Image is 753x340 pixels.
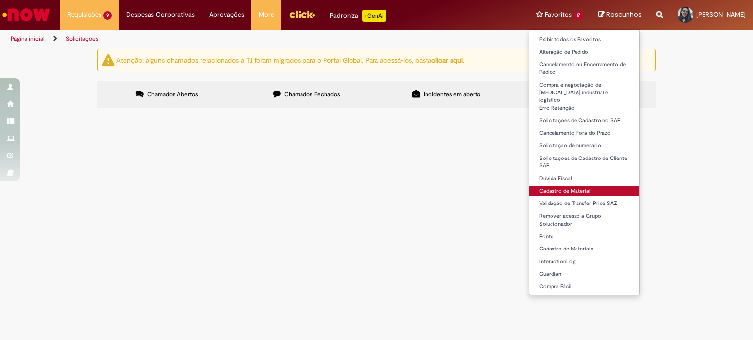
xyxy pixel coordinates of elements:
[529,59,639,77] a: Cancelamento ou Encerramento de Pedido
[696,10,746,19] span: [PERSON_NAME]
[529,153,639,171] a: Solicitações de Cadastro de Cliente SAP
[284,91,340,98] span: Chamados Fechados
[529,29,640,295] ul: Favoritos
[431,55,464,64] a: clicar aqui.
[1,5,51,24] img: ServiceNow
[362,10,386,22] p: +GenAi
[529,80,639,101] a: Compra e negociação de [MEDICAL_DATA] industrial e logístico
[103,11,112,20] span: 9
[11,35,45,43] a: Página inicial
[574,11,583,20] span: 17
[529,140,639,151] a: Solicitação de numerário
[7,30,495,48] ul: Trilhas de página
[116,55,464,64] ng-bind-html: Atenção: alguns chamados relacionados a T.I foram migrados para o Portal Global. Para acessá-los,...
[529,47,639,58] a: Alteração de Pedido
[529,103,639,113] a: Erro Retenção
[606,10,642,19] span: Rascunhos
[529,231,639,242] a: Ponto
[259,10,274,20] span: More
[209,10,244,20] span: Aprovações
[529,269,639,280] a: Guardian
[529,198,639,209] a: Validação de Transfer Price SAZ
[529,186,639,197] a: Cadastro de Material
[424,91,480,98] span: Incidentes em aberto
[289,7,315,22] img: click_logo_yellow_360x200.png
[67,10,101,20] span: Requisições
[147,91,198,98] span: Chamados Abertos
[529,211,639,229] a: Remover acesso a Grupo Solucionador
[529,128,639,138] a: Cancelamento Fora do Prazo
[529,281,639,292] a: Compra Fácil
[529,173,639,184] a: Dúvida Fiscal
[545,10,572,20] span: Favoritos
[529,34,639,45] a: Exibir todos os Favoritos
[529,256,639,267] a: InteractionLog
[529,244,639,254] a: Cadastro de Materiais
[529,115,639,126] a: Solicitações de Cadastro no SAP
[598,10,642,20] a: Rascunhos
[330,10,386,22] div: Padroniza
[66,35,99,43] a: Solicitações
[126,10,195,20] span: Despesas Corporativas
